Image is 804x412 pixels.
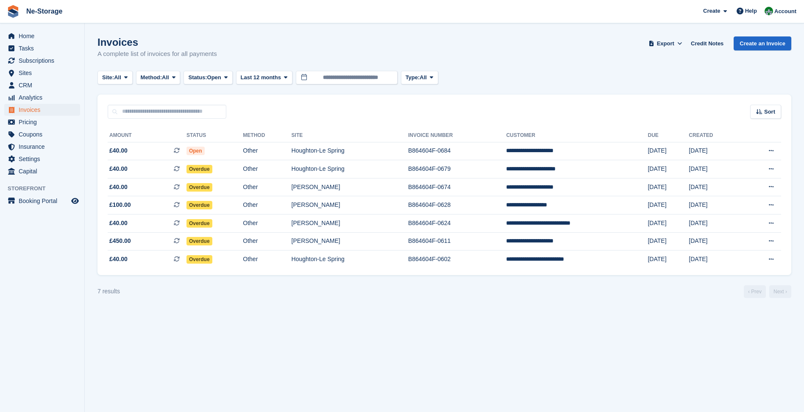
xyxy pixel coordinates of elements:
td: B864604F-0602 [408,251,506,268]
td: Other [243,251,291,268]
a: menu [4,165,80,177]
span: Status: [188,73,207,82]
span: Last 12 months [241,73,281,82]
td: [DATE] [648,251,689,268]
td: [PERSON_NAME] [292,196,408,214]
span: Type: [406,73,420,82]
td: Other [243,178,291,196]
span: CRM [19,79,70,91]
span: Subscriptions [19,55,70,67]
td: Houghton-Le Spring [292,160,408,178]
td: [DATE] [648,160,689,178]
span: Method: [141,73,162,82]
td: [DATE] [689,251,742,268]
span: £40.00 [109,219,128,228]
span: Site: [102,73,114,82]
span: Overdue [186,219,212,228]
a: menu [4,30,80,42]
td: [PERSON_NAME] [292,214,408,233]
td: Other [243,160,291,178]
span: £100.00 [109,200,131,209]
span: Open [207,73,221,82]
button: Site: All [97,71,133,85]
td: [DATE] [648,178,689,196]
span: Sort [764,108,775,116]
a: menu [4,116,80,128]
img: stora-icon-8386f47178a22dfd0bd8f6a31ec36ba5ce8667c1dd55bd0f319d3a0aa187defe.svg [7,5,19,18]
h1: Invoices [97,36,217,48]
div: 7 results [97,287,120,296]
span: All [162,73,169,82]
span: All [420,73,427,82]
a: menu [4,79,80,91]
button: Export [647,36,684,50]
th: Site [292,129,408,142]
th: Due [648,129,689,142]
td: [DATE] [648,142,689,160]
a: menu [4,195,80,207]
nav: Page [742,285,793,298]
span: Account [774,7,796,16]
td: [DATE] [648,232,689,251]
a: menu [4,42,80,54]
a: menu [4,128,80,140]
td: [DATE] [648,214,689,233]
a: Next [769,285,791,298]
span: Tasks [19,42,70,54]
td: B864604F-0611 [408,232,506,251]
th: Status [186,129,243,142]
span: Help [745,7,757,15]
a: Credit Notes [687,36,727,50]
span: Overdue [186,201,212,209]
span: £40.00 [109,146,128,155]
span: Capital [19,165,70,177]
img: Charlotte Nesbitt [765,7,773,15]
span: Pricing [19,116,70,128]
span: £450.00 [109,237,131,245]
th: Invoice Number [408,129,506,142]
span: Sites [19,67,70,79]
td: [DATE] [689,214,742,233]
span: Overdue [186,237,212,245]
td: Other [243,232,291,251]
span: £40.00 [109,255,128,264]
button: Method: All [136,71,181,85]
td: Other [243,142,291,160]
button: Status: Open [184,71,232,85]
button: Last 12 months [236,71,292,85]
th: Amount [108,129,186,142]
td: [DATE] [689,232,742,251]
a: menu [4,153,80,165]
th: Method [243,129,291,142]
span: £40.00 [109,183,128,192]
td: [PERSON_NAME] [292,232,408,251]
span: Insurance [19,141,70,153]
a: menu [4,141,80,153]
a: Ne-Storage [23,4,66,18]
span: Booking Portal [19,195,70,207]
a: menu [4,55,80,67]
td: B864604F-0624 [408,214,506,233]
th: Created [689,129,742,142]
td: B864604F-0684 [408,142,506,160]
span: Overdue [186,165,212,173]
span: All [114,73,121,82]
a: menu [4,104,80,116]
span: Analytics [19,92,70,103]
td: B864604F-0628 [408,196,506,214]
td: [DATE] [689,178,742,196]
button: Type: All [401,71,438,85]
th: Customer [506,129,648,142]
span: £40.00 [109,164,128,173]
td: [DATE] [689,160,742,178]
span: Settings [19,153,70,165]
span: Export [657,39,674,48]
span: Coupons [19,128,70,140]
td: Other [243,196,291,214]
td: Other [243,214,291,233]
p: A complete list of invoices for all payments [97,49,217,59]
span: Home [19,30,70,42]
a: menu [4,92,80,103]
a: Preview store [70,196,80,206]
td: [DATE] [648,196,689,214]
